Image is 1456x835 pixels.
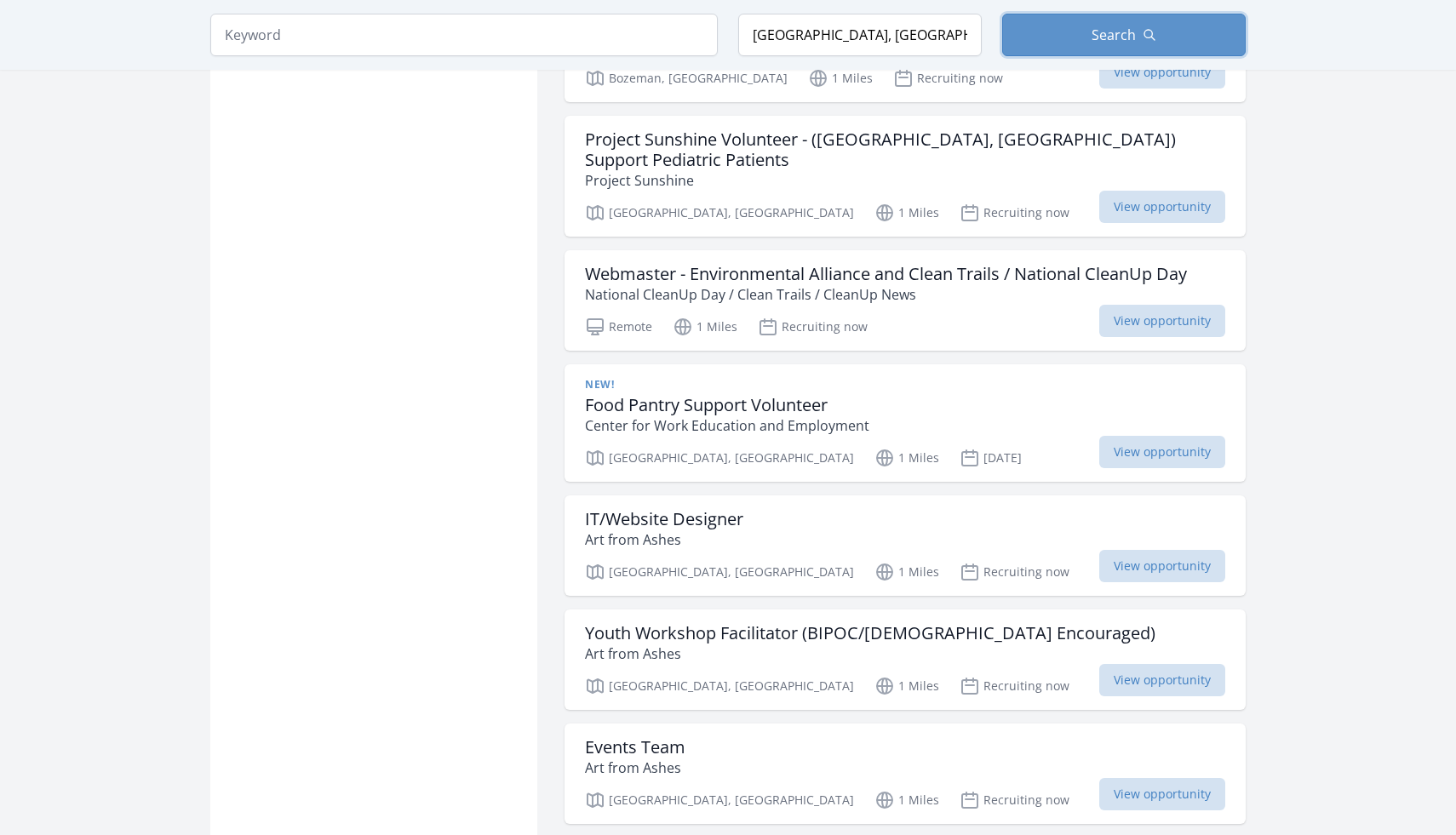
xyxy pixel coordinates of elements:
[585,448,854,468] p: [GEOGRAPHIC_DATA], [GEOGRAPHIC_DATA]
[585,790,854,810] p: [GEOGRAPHIC_DATA], [GEOGRAPHIC_DATA]
[585,623,1155,643] h3: Youth Workshop Facilitator (BIPOC/[DEMOGRAPHIC_DATA] Encouraged)
[585,284,1187,305] p: National CleanUp Day / Clean Trails / CleanUp News
[960,203,1069,223] p: Recruiting now
[585,129,1225,170] h3: Project Sunshine Volunteer - ([GEOGRAPHIC_DATA], [GEOGRAPHIC_DATA]) Support Pediatric Patients
[585,676,854,696] p: [GEOGRAPHIC_DATA], [GEOGRAPHIC_DATA]
[1002,14,1246,56] button: Search
[1099,191,1225,223] span: View opportunity
[565,609,1246,710] a: Youth Workshop Facilitator (BIPOC/[DEMOGRAPHIC_DATA] Encouraged) Art from Ashes [GEOGRAPHIC_DATA]...
[585,415,869,436] p: Center for Work Education and Employment
[565,250,1246,351] a: Webmaster - Environmental Alliance and Clean Trails / National CleanUp Day National CleanUp Day /...
[960,676,1069,696] p: Recruiting now
[960,562,1069,582] p: Recruiting now
[585,562,854,582] p: [GEOGRAPHIC_DATA], [GEOGRAPHIC_DATA]
[585,68,788,89] p: Bozeman, [GEOGRAPHIC_DATA]
[585,170,1225,191] p: Project Sunshine
[585,317,652,337] p: Remote
[585,509,743,529] h3: IT/Website Designer
[585,737,685,758] h3: Events Team
[758,317,868,337] p: Recruiting now
[565,116,1246,237] a: Project Sunshine Volunteer - ([GEOGRAPHIC_DATA], [GEOGRAPHIC_DATA]) Support Pediatric Patients Pr...
[673,317,737,337] p: 1 Miles
[585,529,743,550] p: Art from Ashes
[893,68,1003,89] p: Recruiting now
[1099,305,1225,337] span: View opportunity
[874,448,939,468] p: 1 Miles
[1099,550,1225,582] span: View opportunity
[1099,664,1225,696] span: View opportunity
[874,562,939,582] p: 1 Miles
[565,723,1246,824] a: Events Team Art from Ashes [GEOGRAPHIC_DATA], [GEOGRAPHIC_DATA] 1 Miles Recruiting now View oppor...
[210,14,718,56] input: Keyword
[960,448,1022,468] p: [DATE]
[585,395,869,415] h3: Food Pantry Support Volunteer
[565,364,1246,482] a: New! Food Pantry Support Volunteer Center for Work Education and Employment [GEOGRAPHIC_DATA], [G...
[1099,436,1225,468] span: View opportunity
[585,203,854,223] p: [GEOGRAPHIC_DATA], [GEOGRAPHIC_DATA]
[874,790,939,810] p: 1 Miles
[1092,25,1136,45] span: Search
[738,14,982,56] input: Location
[874,203,939,223] p: 1 Miles
[585,758,685,778] p: Art from Ashes
[1099,56,1225,89] span: View opportunity
[960,790,1069,810] p: Recruiting now
[874,676,939,696] p: 1 Miles
[585,643,1155,664] p: Art from Ashes
[585,264,1187,284] h3: Webmaster - Environmental Alliance and Clean Trails / National CleanUp Day
[1099,778,1225,810] span: View opportunity
[565,495,1246,596] a: IT/Website Designer Art from Ashes [GEOGRAPHIC_DATA], [GEOGRAPHIC_DATA] 1 Miles Recruiting now Vi...
[585,378,614,392] span: New!
[808,68,873,89] p: 1 Miles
